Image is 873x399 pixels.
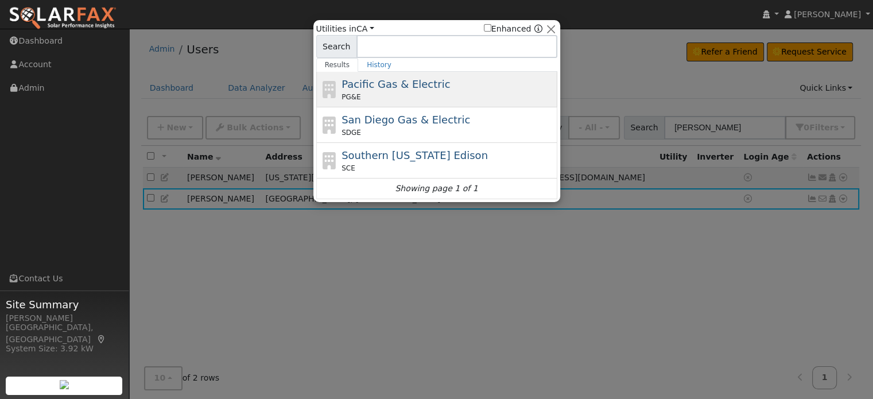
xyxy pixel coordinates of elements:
[316,58,359,72] a: Results
[534,24,542,33] a: Enhanced Providers
[794,10,861,19] span: [PERSON_NAME]
[342,78,450,90] span: Pacific Gas & Electric
[342,114,470,126] span: San Diego Gas & Electric
[6,343,123,355] div: System Size: 3.92 kW
[316,23,374,35] span: Utilities in
[358,58,400,72] a: History
[342,127,361,138] span: SDGE
[356,24,374,33] a: CA
[484,23,542,35] span: Show enhanced providers
[484,23,531,35] label: Enhanced
[395,183,478,195] i: Showing page 1 of 1
[484,24,491,32] input: Enhanced
[6,297,123,312] span: Site Summary
[342,149,488,161] span: Southern [US_STATE] Edison
[9,6,117,30] img: SolarFax
[316,35,357,58] span: Search
[60,380,69,389] img: retrieve
[342,92,360,102] span: PG&E
[96,335,107,344] a: Map
[6,321,123,346] div: [GEOGRAPHIC_DATA], [GEOGRAPHIC_DATA]
[6,312,123,324] div: [PERSON_NAME]
[342,163,355,173] span: SCE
